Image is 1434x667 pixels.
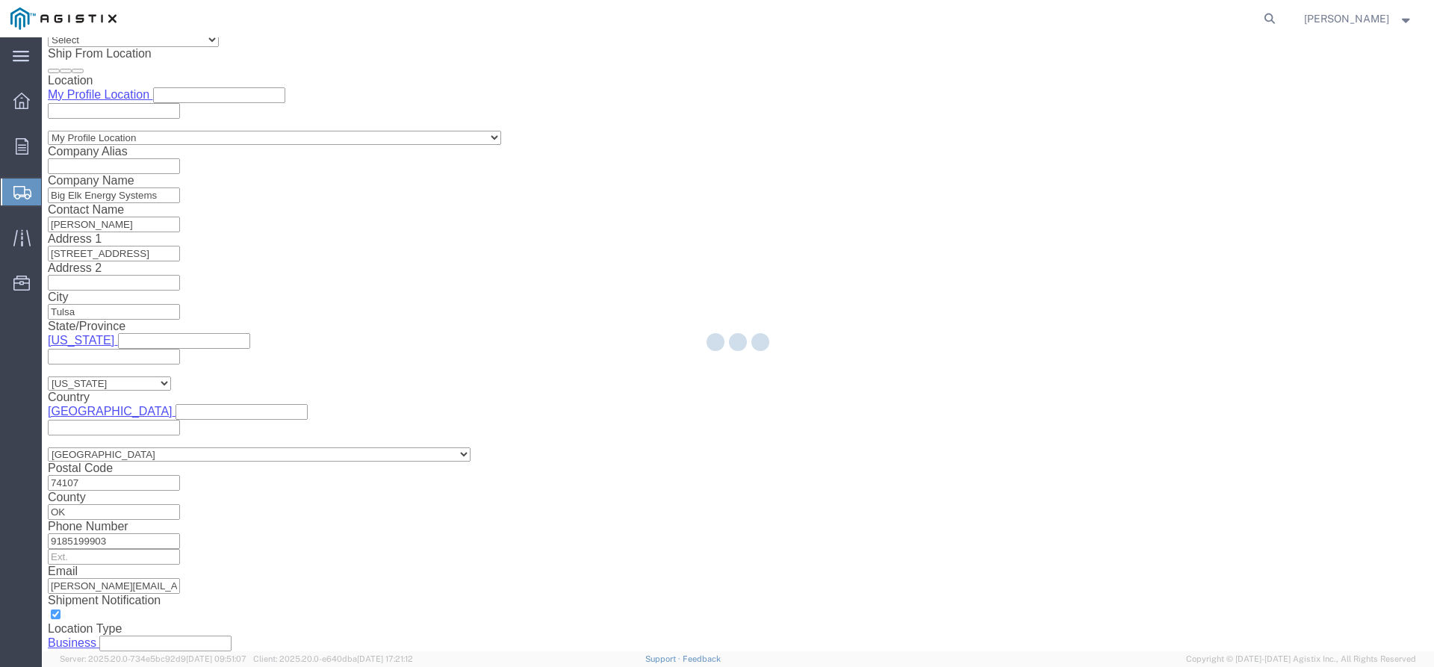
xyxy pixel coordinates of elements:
[645,654,683,663] a: Support
[186,654,246,663] span: [DATE] 09:51:07
[1304,10,1389,27] span: Lee Mayfield
[60,654,246,663] span: Server: 2025.20.0-734e5bc92d9
[683,654,721,663] a: Feedback
[1186,653,1416,666] span: Copyright © [DATE]-[DATE] Agistix Inc., All Rights Reserved
[253,654,413,663] span: Client: 2025.20.0-e640dba
[10,7,117,30] img: logo
[357,654,413,663] span: [DATE] 17:21:12
[1303,10,1414,28] button: [PERSON_NAME]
